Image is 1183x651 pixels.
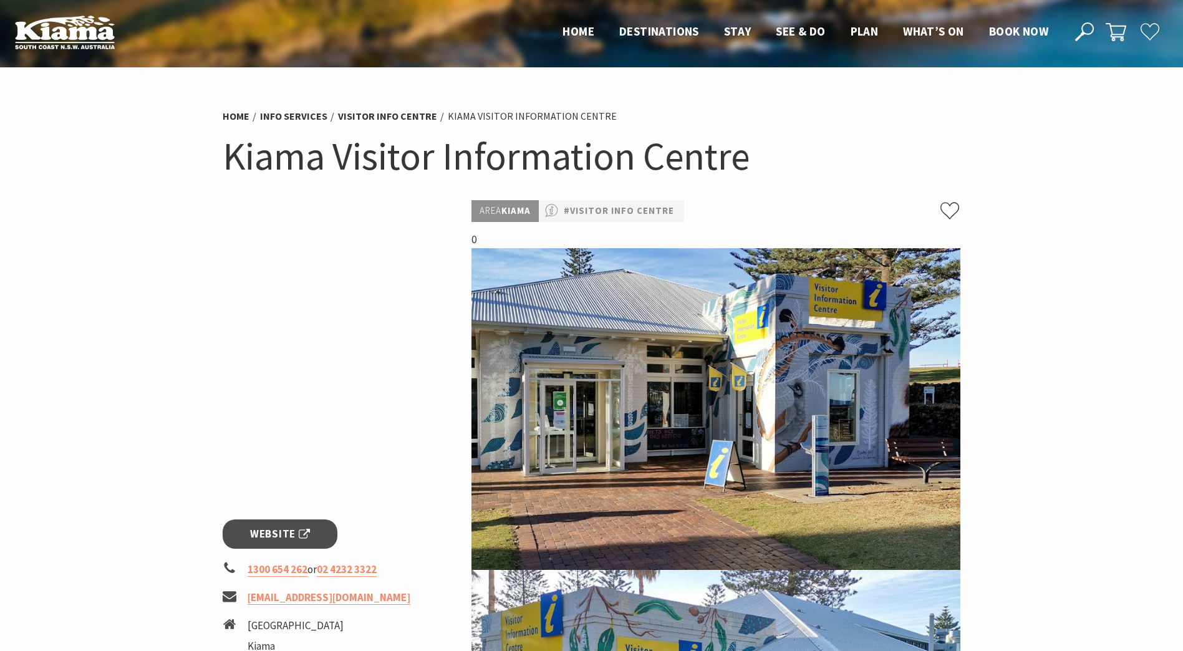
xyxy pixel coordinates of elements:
a: Stay [724,24,751,40]
span: Destinations [619,24,699,39]
a: [EMAIL_ADDRESS][DOMAIN_NAME] [248,591,410,605]
a: Home [563,24,594,40]
span: Website [250,526,310,542]
a: Home [223,110,249,123]
li: [GEOGRAPHIC_DATA] [248,617,369,634]
a: 02 4232 3322 [317,562,377,577]
li: Kiama Visitor Information Centre [448,109,617,125]
a: 1300 654 262 [248,562,307,577]
span: Area [480,205,501,216]
a: Destinations [619,24,699,40]
span: Home [563,24,594,39]
a: Book now [989,24,1048,40]
span: Book now [989,24,1048,39]
nav: Main Menu [550,22,1061,42]
h1: Kiama Visitor Information Centre [223,131,961,181]
a: Website [223,519,338,549]
li: or [223,561,462,578]
a: #Visitor Info Centre [564,203,674,219]
a: Visitor Info Centre [338,110,437,123]
span: See & Do [776,24,825,39]
a: Plan [851,24,879,40]
img: Kiama Logo [15,15,115,49]
span: What’s On [903,24,964,39]
a: Info Services [260,110,327,123]
span: Stay [724,24,751,39]
a: See & Do [776,24,825,40]
p: Kiama [471,200,539,222]
a: What’s On [903,24,964,40]
img: Kiama Visitor Information Centre [471,248,960,570]
span: Plan [851,24,879,39]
